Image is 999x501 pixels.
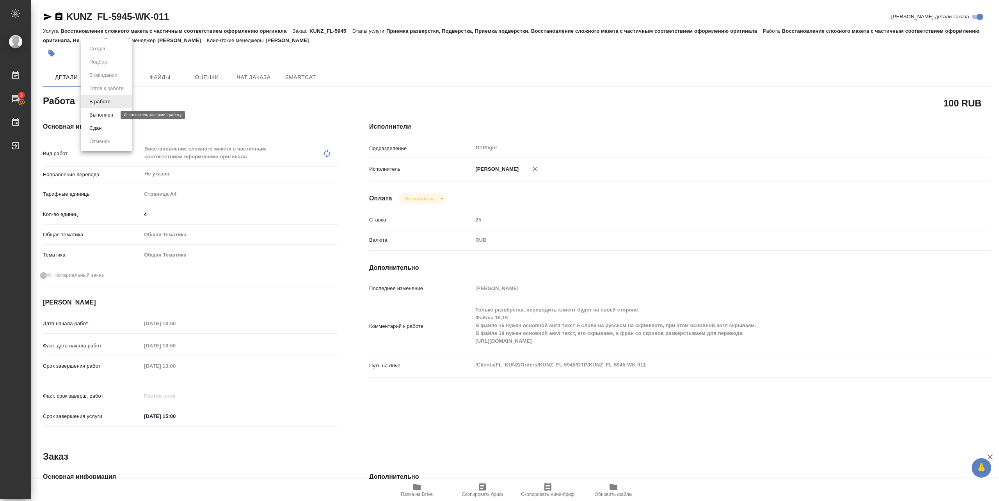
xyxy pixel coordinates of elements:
[87,44,109,53] button: Создан
[87,58,110,66] button: Подбор
[87,111,116,119] button: Выполнен
[87,97,113,106] button: В работе
[87,84,126,93] button: Готов к работе
[87,124,104,133] button: Сдан
[87,137,113,146] button: Отменен
[87,71,120,80] button: В ожидании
